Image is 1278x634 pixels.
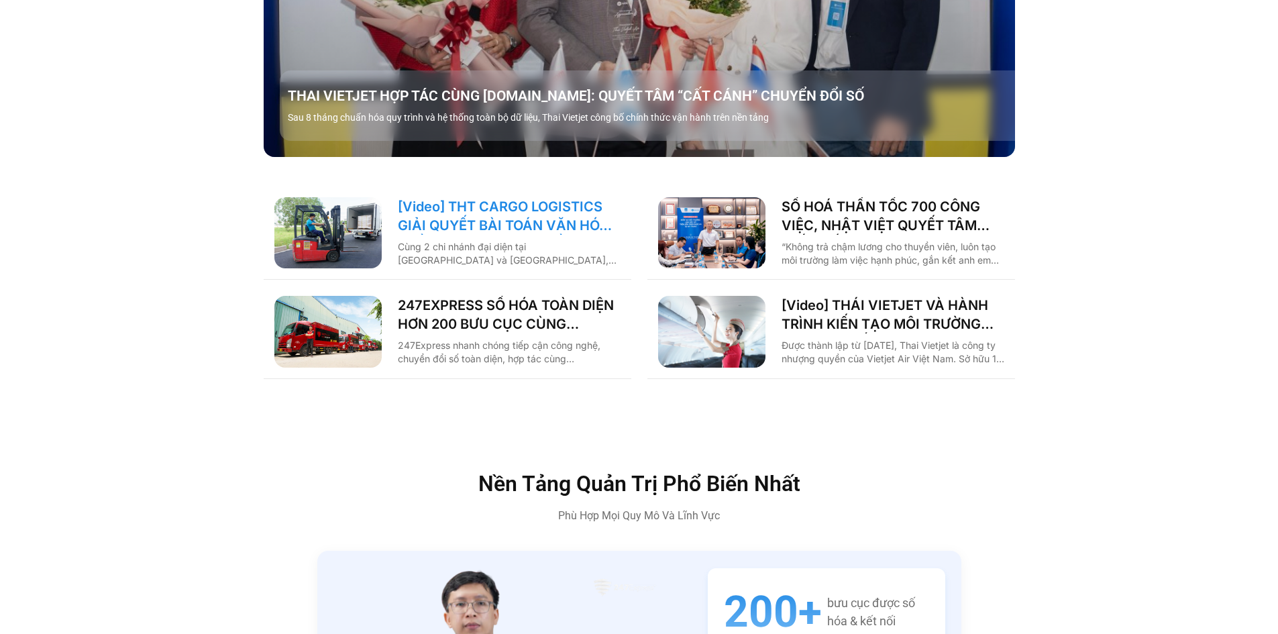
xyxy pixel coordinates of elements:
[782,197,1004,235] a: SỐ HOÁ THẦN TỐC 700 CÔNG VIỆC, NHẬT VIỆT QUYẾT TÂM “GẮN KẾT TÀU – BỜ”
[288,111,1023,125] p: Sau 8 tháng chuẩn hóa quy trình và hệ thống toàn bộ dữ liệu, Thai Vietjet công bố chính thức vận ...
[592,577,657,622] img: 687dc08514760f1928ccf396_247.avif
[354,473,924,494] h2: Nền Tảng Quản Trị Phổ Biến Nhất
[658,296,765,368] img: Thai VietJet chuyển đổi số cùng Basevn
[274,296,382,368] img: 247 express chuyển đổi số cùng base
[354,508,924,524] p: Phù Hợp Mọi Quy Mô Và Lĩnh Vực
[782,240,1004,267] p: “Không trả chậm lương cho thuyền viên, luôn tạo môi trường làm việc hạnh phúc, gắn kết anh em tàu...
[288,87,1023,105] a: THAI VIETJET HỢP TÁC CÙNG [DOMAIN_NAME]: QUYẾT TÂM “CẤT CÁNH” CHUYỂN ĐỔI SỐ
[782,339,1004,366] p: Được thành lập từ [DATE], Thai Vietjet là công ty nhượng quyền của Vietjet Air Việt Nam. Sở hữu 1...
[398,197,621,235] a: [Video] THT CARGO LOGISTICS GIẢI QUYẾT BÀI TOÁN VĂN HÓA NHẰM TĂNG TRƯỞNG BỀN VỮNG CÙNG BASE
[827,594,915,630] span: bưu cục được số hóa & kết nối
[398,240,621,267] p: Cùng 2 chi nhánh đại diện tại [GEOGRAPHIC_DATA] và [GEOGRAPHIC_DATA], THT Cargo Logistics là một ...
[398,296,621,333] a: 247EXPRESS SỐ HÓA TOÀN DIỆN HƠN 200 BƯU CỤC CÙNG [DOMAIN_NAME]
[398,339,621,366] p: 247Express nhanh chóng tiếp cận công nghệ, chuyển đổi số toàn diện, hợp tác cùng [DOMAIN_NAME] để...
[782,296,1004,333] a: [Video] THÁI VIETJET VÀ HÀNH TRÌNH KIẾN TẠO MÔI TRƯỜNG LÀM VIỆC SỐ CÙNG [DOMAIN_NAME]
